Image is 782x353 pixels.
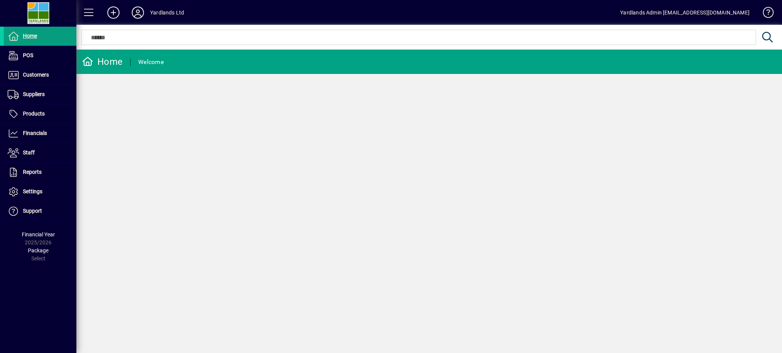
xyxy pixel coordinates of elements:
button: Add [101,6,126,19]
span: Settings [23,188,42,194]
a: Reports [4,163,76,182]
span: Staff [23,149,35,156]
span: Package [28,247,48,254]
span: Suppliers [23,91,45,97]
div: Yardlands Admin [EMAIL_ADDRESS][DOMAIN_NAME] [620,6,750,19]
span: Products [23,111,45,117]
button: Profile [126,6,150,19]
span: POS [23,52,33,58]
a: Staff [4,143,76,162]
div: Yardlands Ltd [150,6,184,19]
span: Financial Year [22,231,55,237]
span: Customers [23,72,49,78]
span: Reports [23,169,42,175]
a: Support [4,202,76,221]
a: Financials [4,124,76,143]
a: POS [4,46,76,65]
a: Customers [4,66,76,85]
a: Knowledge Base [757,2,772,26]
div: Welcome [138,56,164,68]
span: Home [23,33,37,39]
a: Settings [4,182,76,201]
span: Support [23,208,42,214]
div: Home [82,56,123,68]
a: Suppliers [4,85,76,104]
span: Financials [23,130,47,136]
a: Products [4,104,76,124]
